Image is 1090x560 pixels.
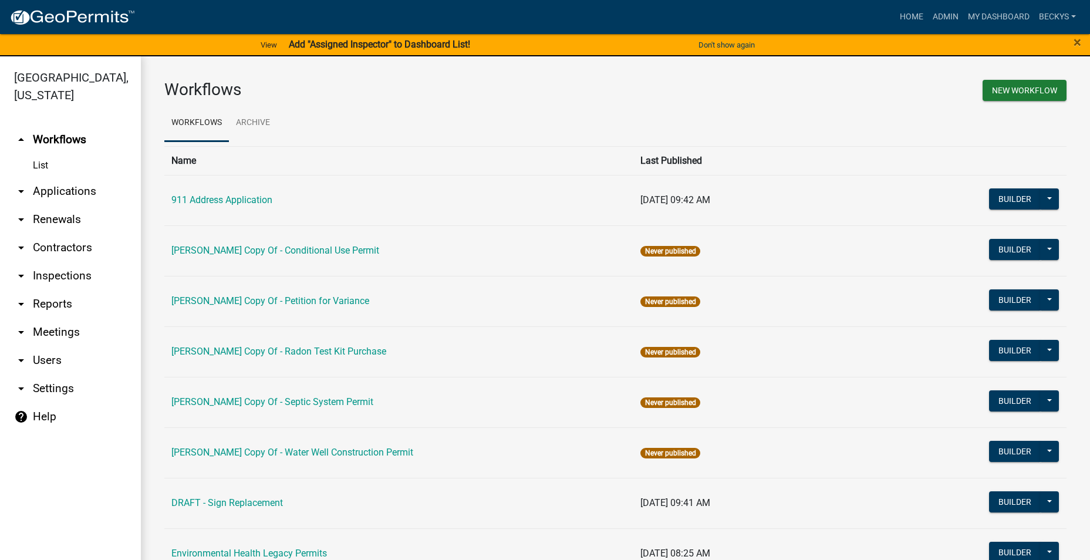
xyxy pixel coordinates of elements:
i: arrow_drop_down [14,353,28,367]
a: My Dashboard [963,6,1034,28]
i: arrow_drop_down [14,241,28,255]
button: Builder [989,188,1041,210]
span: Never published [640,246,700,257]
a: Workflows [164,104,229,142]
i: help [14,410,28,424]
button: Builder [989,491,1041,512]
span: Never published [640,397,700,408]
button: Builder [989,340,1041,361]
span: [DATE] 08:25 AM [640,548,710,559]
a: DRAFT - Sign Replacement [171,497,283,508]
th: Last Published [633,146,910,175]
a: [PERSON_NAME] Copy Of - Radon Test Kit Purchase [171,346,386,357]
span: [DATE] 09:41 AM [640,497,710,508]
span: Never published [640,296,700,307]
button: Builder [989,441,1041,462]
i: arrow_drop_down [14,269,28,283]
th: Name [164,146,633,175]
span: Never published [640,347,700,357]
i: arrow_drop_down [14,325,28,339]
a: [PERSON_NAME] Copy Of - Conditional Use Permit [171,245,379,256]
a: 911 Address Application [171,194,272,205]
button: Builder [989,289,1041,311]
i: arrow_drop_down [14,297,28,311]
strong: Add "Assigned Inspector" to Dashboard List! [289,39,470,50]
a: Admin [928,6,963,28]
button: Close [1074,35,1081,49]
span: × [1074,34,1081,50]
span: [DATE] 09:42 AM [640,194,710,205]
a: View [256,35,282,55]
i: arrow_drop_down [14,382,28,396]
button: New Workflow [983,80,1067,101]
button: Builder [989,390,1041,411]
i: arrow_drop_up [14,133,28,147]
a: Home [895,6,928,28]
a: [PERSON_NAME] Copy Of - Septic System Permit [171,396,373,407]
a: beckys [1034,6,1081,28]
h3: Workflows [164,80,607,100]
a: [PERSON_NAME] Copy Of - Petition for Variance [171,295,369,306]
button: Don't show again [694,35,760,55]
span: Never published [640,448,700,458]
a: Archive [229,104,277,142]
a: Environmental Health Legacy Permits [171,548,327,559]
a: [PERSON_NAME] Copy Of - Water Well Construction Permit [171,447,413,458]
i: arrow_drop_down [14,184,28,198]
button: Builder [989,239,1041,260]
i: arrow_drop_down [14,212,28,227]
